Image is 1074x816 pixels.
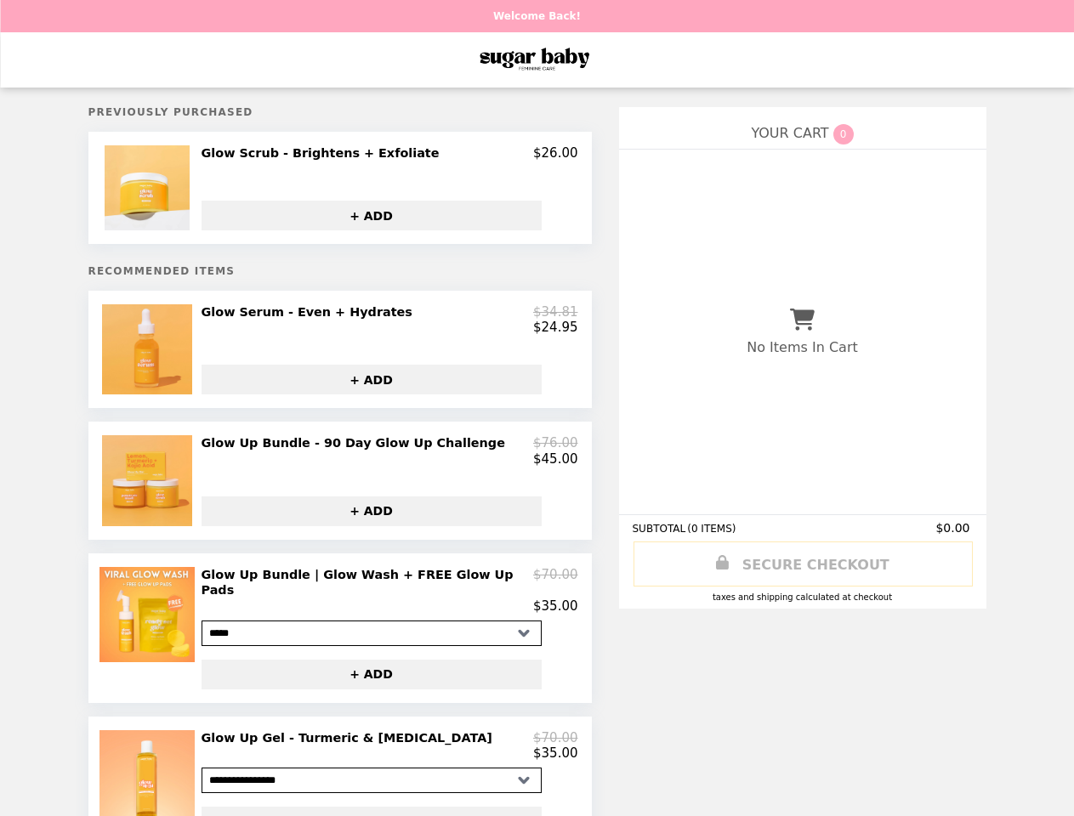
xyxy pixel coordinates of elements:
[833,124,854,144] span: 0
[533,730,578,745] p: $70.00
[202,365,542,394] button: + ADD
[202,730,499,745] h2: Glow Up Gel - Turmeric & [MEDICAL_DATA]
[935,521,972,535] span: $0.00
[202,620,542,646] select: Select a product variant
[533,145,578,161] p: $26.00
[102,435,196,525] img: Glow Up Bundle - 90 Day Glow Up Challenge
[202,145,446,161] h2: Glow Scrub - Brightens + Exfoliate
[202,768,542,793] select: Select a product variant
[88,106,592,118] h5: Previously Purchased
[105,145,194,230] img: Glow Scrub - Brightens + Exfoliate
[533,304,578,320] p: $34.81
[202,496,542,526] button: + ADD
[751,125,828,141] span: YOUR CART
[466,42,609,77] img: Brand Logo
[202,435,512,450] h2: Glow Up Bundle - 90 Day Glow Up Challenge
[202,567,534,598] h2: Glow Up Bundle | Glow Wash + FREE Glow Up Pads
[99,567,199,662] img: Glow Up Bundle | Glow Wash + FREE Glow Up Pads
[202,660,542,689] button: + ADD
[493,10,581,22] p: Welcome Back!
[202,304,419,320] h2: Glow Serum - Even + Hydrates
[533,598,578,614] p: $35.00
[533,451,578,467] p: $45.00
[633,523,688,535] span: SUBTOTAL
[633,592,973,602] div: Taxes and Shipping calculated at checkout
[88,265,592,277] h5: Recommended Items
[202,201,542,230] button: + ADD
[533,745,578,761] p: $35.00
[687,523,736,535] span: ( 0 ITEMS )
[533,435,578,450] p: $76.00
[533,567,578,598] p: $70.00
[533,320,578,335] p: $24.95
[747,339,857,355] p: No Items In Cart
[102,304,196,394] img: Glow Serum - Even + Hydrates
